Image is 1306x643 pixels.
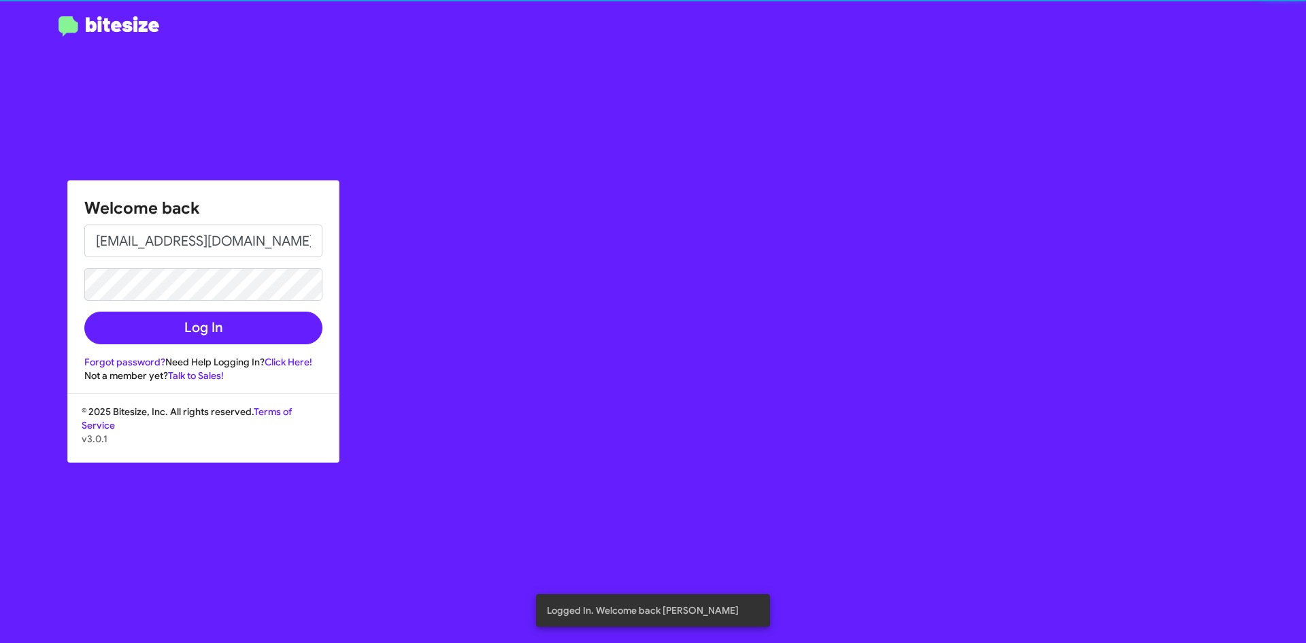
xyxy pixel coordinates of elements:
[68,405,339,462] div: © 2025 Bitesize, Inc. All rights reserved.
[84,197,322,219] h1: Welcome back
[84,356,165,368] a: Forgot password?
[168,369,224,382] a: Talk to Sales!
[82,432,325,446] p: v3.0.1
[547,604,739,617] span: Logged In. Welcome back [PERSON_NAME]
[84,355,322,369] div: Need Help Logging In?
[84,369,322,382] div: Not a member yet?
[265,356,312,368] a: Click Here!
[84,225,322,257] input: Email address
[84,312,322,344] button: Log In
